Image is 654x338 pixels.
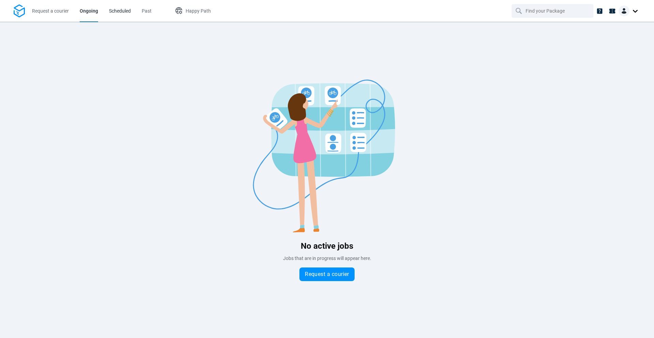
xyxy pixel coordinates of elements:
[32,8,69,14] span: Request a courier
[80,8,98,14] span: Ongoing
[299,267,355,281] button: Request a courier
[619,5,629,16] img: Client
[14,4,25,18] img: Logo
[301,241,353,251] span: No active jobs
[142,8,152,14] span: Past
[305,272,349,277] span: Request a courier
[225,79,429,232] img: Blank slate
[109,8,131,14] span: Scheduled
[186,8,211,14] span: Happy Path
[283,256,371,261] span: Jobs that are in progress will appear here.
[526,4,581,17] input: Find your Package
